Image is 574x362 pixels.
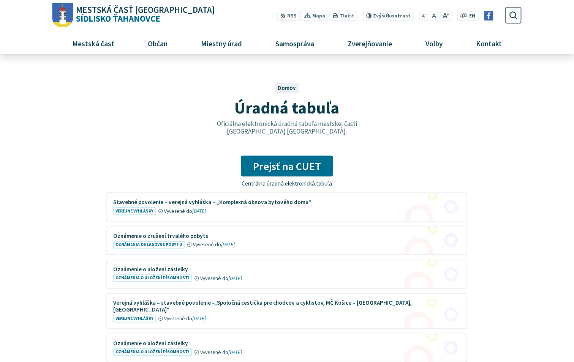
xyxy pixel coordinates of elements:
span: Voľby [423,33,446,54]
button: Zväčšiť veľkosť písma [440,11,451,21]
a: Oznámenie o zrušení trvalého pobytu Oznámenia ohlasovne pobytu Vyvesené do[DATE] [107,227,466,254]
span: RSS [287,12,297,20]
span: Mapa [312,12,325,20]
a: Oznámenie o uložení zásielky Oznámenia o uložení písomnosti Vyvesené do[DATE] [107,334,466,362]
a: Verejná vyhláška – stavebné povolenie -„Spoločná cestička pre chodcov a cyklistov, MČ Košice – [G... [107,294,466,328]
a: Občan [134,33,181,54]
a: Oznámenie o uložení zásielky Oznámenia o uložení písomnosti Vyvesené do[DATE] [107,260,466,288]
span: Tlačiť [340,13,354,19]
a: Zverejňovanie [334,33,406,54]
span: Sídlisko Ťahanovce [73,6,215,23]
span: EN [469,12,475,20]
span: Zvýšiť [373,13,388,19]
a: Miestny úrad [187,33,256,54]
button: Zmenšiť veľkosť písma [419,11,429,21]
button: Tlačiť [330,11,357,21]
button: Nastaviť pôvodnú veľkosť písma [430,11,438,21]
span: Mestská časť [GEOGRAPHIC_DATA] [76,6,215,14]
a: Stavebné povolenie – verejná vyhláška – „Komplexná obnova bytového domu“ Verejné vyhlášky Vyvesen... [107,193,466,221]
span: Občan [145,33,170,54]
span: Kontakt [473,33,505,54]
a: Logo Sídlisko Ťahanovce, prejsť na domovskú stránku. [52,3,215,28]
span: Zverejňovanie [345,33,395,54]
a: Voľby [412,33,457,54]
a: Prejsť na CUET [241,156,334,176]
a: Samospráva [262,33,328,54]
span: Miestny úrad [198,33,245,54]
img: Prejsť na Facebook stránku [484,11,493,20]
a: Mestská časť [58,33,128,54]
p: Centrálna úradná elektronická tabuľa [159,179,415,188]
span: Samospráva [272,33,317,54]
img: Prejsť na domovskú stránku [52,3,73,28]
a: Kontakt [462,33,516,54]
a: RSS [277,11,300,21]
a: Domov [278,84,296,91]
p: Oficiálna elektronická úradná tabuľa mestskej časti [GEOGRAPHIC_DATA] [GEOGRAPHIC_DATA]. [200,120,373,135]
span: Úradná tabuľa [234,97,339,118]
a: Mapa [301,11,328,21]
span: kontrast [373,13,411,19]
span: Mestská časť [69,33,117,54]
a: EN [467,12,478,20]
button: Zvýšiťkontrast [363,11,413,21]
